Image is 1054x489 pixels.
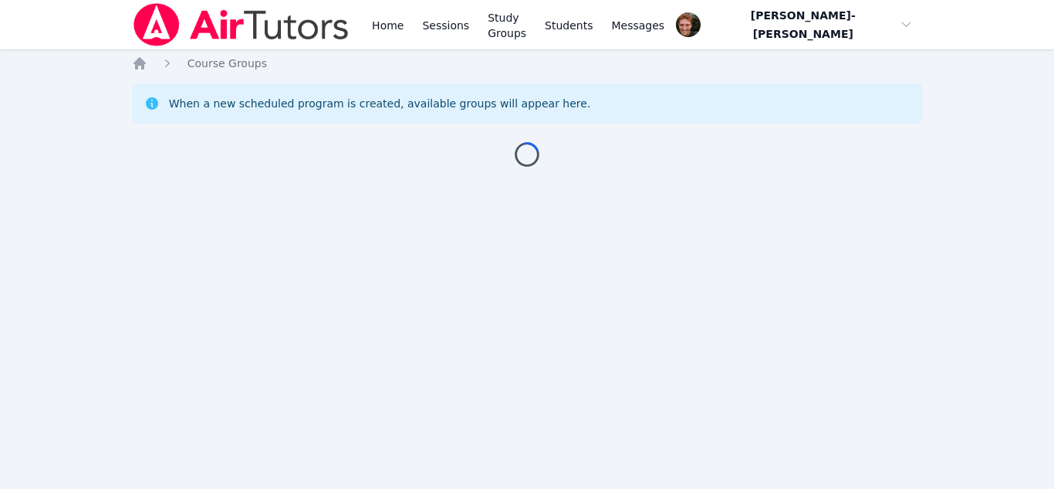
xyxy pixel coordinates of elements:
[612,18,665,33] span: Messages
[169,96,591,111] div: When a new scheduled program is created, available groups will appear here.
[132,3,350,46] img: Air Tutors
[132,56,923,71] nav: Breadcrumb
[187,57,267,70] span: Course Groups
[187,56,267,71] a: Course Groups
